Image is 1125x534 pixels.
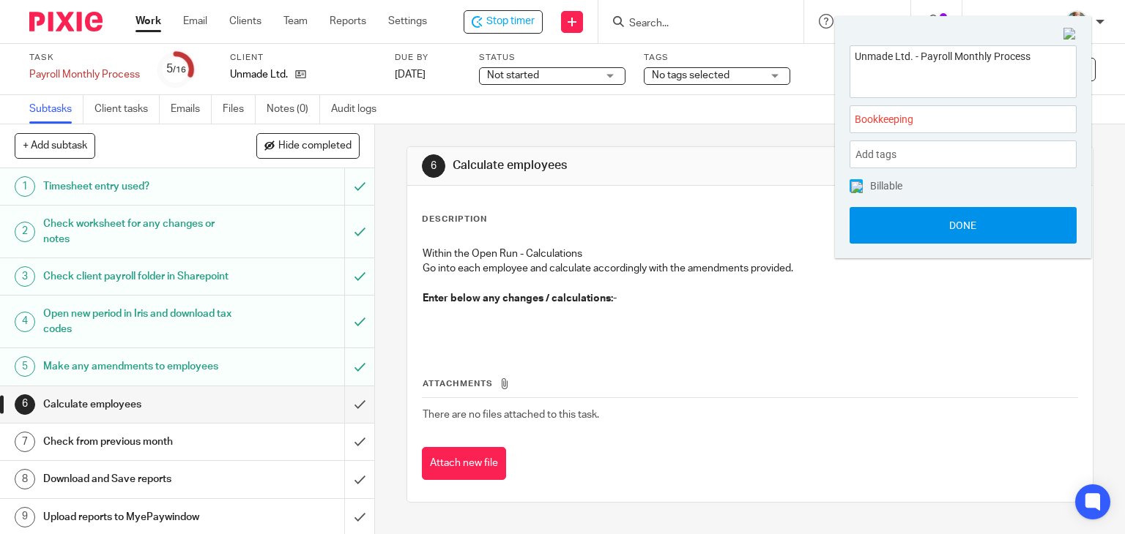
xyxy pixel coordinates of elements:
button: Done [850,207,1077,244]
a: Emails [171,95,212,124]
span: Billable [870,181,902,191]
button: + Add subtask [15,133,95,158]
h1: Check from previous month [43,431,234,453]
div: 5 [15,356,35,377]
img: nicky-partington.jpg [1065,10,1088,34]
a: Notes (0) [267,95,320,124]
strong: Enter below any changes / calculations:- [423,293,617,304]
textarea: Unmade Ltd. - Payroll Monthly Process [850,46,1076,94]
a: Files [223,95,256,124]
img: Close [1063,28,1077,41]
p: Unmade Ltd. [230,67,288,82]
p: [PERSON_NAME] [977,14,1058,29]
h1: Make any amendments to employees [43,356,234,377]
a: Audit logs [331,95,387,124]
div: 6 [422,154,445,178]
small: /16 [173,66,186,74]
div: 5 [166,61,186,78]
button: Hide completed [256,133,360,158]
div: 4 [15,312,35,332]
a: Email [183,14,207,29]
div: 7 [15,432,35,452]
button: Attach new file [422,447,506,480]
label: Due by [395,52,461,64]
h1: Check worksheet for any changes or notes [43,213,234,250]
span: [DATE] [395,69,426,80]
label: Task [29,52,140,64]
a: Reports [330,14,366,29]
span: There are no files attached to this task. [423,410,599,420]
h1: Open new period in Iris and download tax codes [43,303,234,340]
h1: Check client payroll folder in Sharepoint [43,266,234,287]
span: Hide completed [278,140,352,152]
div: Payroll Monthly Process [29,67,140,82]
div: Project: Bookkeeping [850,105,1077,133]
span: Bookkeeping [855,112,1039,127]
a: Team [283,14,308,29]
input: Search [628,18,760,31]
a: Work [135,14,161,29]
p: Go into each employee and calculate accordingly with the amendments provided. [423,261,1078,276]
span: No tags selected [652,70,729,80]
img: checked.png [851,181,863,193]
div: 1 [15,176,35,197]
h1: Timesheet entry used? [43,176,234,198]
div: Unmade Ltd. - Payroll Monthly Process [464,10,543,34]
span: Attachments [423,380,493,388]
a: Settings [388,14,427,29]
span: Add tags [855,143,904,166]
div: 3 [15,266,35,287]
label: Tags [644,52,790,64]
h1: Calculate employees [43,394,234,415]
span: Stop timer [486,14,535,29]
div: 8 [15,469,35,489]
label: Status [479,52,625,64]
a: Clients [229,14,261,29]
a: Client tasks [94,95,160,124]
div: 9 [15,507,35,527]
h1: Download and Save reports [43,468,234,490]
img: Pixie [29,12,103,31]
p: Description [422,214,487,225]
a: Subtasks [29,95,83,124]
h1: Upload reports to MyePaywindow [43,506,234,528]
p: Within the Open Run - Calculations [423,247,1078,261]
div: 6 [15,394,35,415]
label: Client [230,52,376,64]
span: Not started [487,70,539,80]
div: 2 [15,222,35,242]
h1: Calculate employees [453,158,781,173]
